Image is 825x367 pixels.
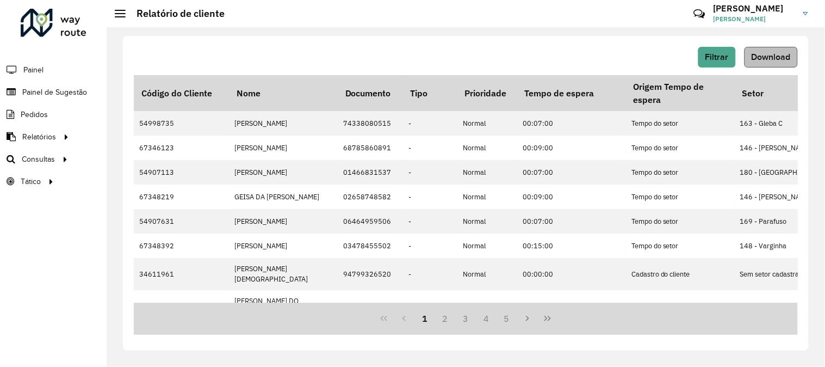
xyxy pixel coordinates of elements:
[134,160,229,185] td: 54907113
[698,47,736,68] button: Filtrar
[626,234,735,258] td: Tempo do setor
[476,308,497,329] button: 4
[457,234,517,258] td: Normal
[403,258,457,290] td: -
[705,52,729,62] span: Filtrar
[22,131,56,143] span: Relatórios
[517,209,626,234] td: 00:07:00
[338,160,403,185] td: 01466831537
[457,185,517,209] td: Normal
[134,234,229,258] td: 67348392
[517,234,626,258] td: 00:15:00
[134,75,229,111] th: Código do Cliente
[745,47,798,68] button: Download
[403,209,457,234] td: -
[626,111,735,136] td: Tempo do setor
[457,75,517,111] th: Prioridade
[338,75,403,111] th: Documento
[456,308,476,329] button: 3
[435,308,456,329] button: 2
[338,258,403,290] td: 94799326520
[229,185,338,209] td: GEISA DA [PERSON_NAME]
[497,308,517,329] button: 5
[403,75,457,111] th: Tipo
[517,111,626,136] td: 00:07:00
[714,3,795,14] h3: [PERSON_NAME]
[626,209,735,234] td: Tempo do setor
[517,136,626,160] td: 00:09:00
[338,209,403,234] td: 06464959506
[457,136,517,160] td: Normal
[517,258,626,290] td: 00:00:00
[134,136,229,160] td: 67346123
[626,185,735,209] td: Tempo do setor
[21,176,41,187] span: Tático
[403,160,457,185] td: -
[517,290,626,322] td: 00:00:00
[22,154,55,165] span: Consultas
[229,111,338,136] td: [PERSON_NAME]
[457,290,517,322] td: Normal
[752,52,791,62] span: Download
[403,290,457,322] td: -
[338,111,403,136] td: 74338080515
[457,258,517,290] td: Normal
[517,185,626,209] td: 00:09:00
[126,8,225,20] h2: Relatório de cliente
[457,209,517,234] td: Normal
[687,2,711,26] a: Contato Rápido
[338,290,403,322] td: 56616953572
[229,136,338,160] td: [PERSON_NAME]
[537,308,558,329] button: Last Page
[403,111,457,136] td: -
[626,75,735,111] th: Origem Tempo de espera
[403,234,457,258] td: -
[229,160,338,185] td: [PERSON_NAME]
[134,209,229,234] td: 54907631
[134,290,229,322] td: 54954203
[714,14,795,24] span: [PERSON_NAME]
[229,258,338,290] td: [PERSON_NAME][DEMOGRAPHIC_DATA]
[626,160,735,185] td: Tempo do setor
[517,160,626,185] td: 00:07:00
[403,136,457,160] td: -
[338,136,403,160] td: 68785860891
[229,290,338,322] td: [PERSON_NAME] DO SACRAMENTO FILHO
[626,258,735,290] td: Cadastro do cliente
[22,87,87,98] span: Painel de Sugestão
[338,234,403,258] td: 03478455502
[517,75,626,111] th: Tempo de espera
[134,258,229,290] td: 34611961
[229,234,338,258] td: [PERSON_NAME]
[229,209,338,234] td: [PERSON_NAME]
[626,136,735,160] td: Tempo do setor
[21,109,48,120] span: Pedidos
[457,111,517,136] td: Normal
[457,160,517,185] td: Normal
[23,64,44,76] span: Painel
[626,290,735,322] td: Cadastro do cliente
[338,185,403,209] td: 02658748582
[134,185,229,209] td: 67348219
[414,308,435,329] button: 1
[229,75,338,111] th: Nome
[134,111,229,136] td: 54998735
[517,308,538,329] button: Next Page
[403,185,457,209] td: -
